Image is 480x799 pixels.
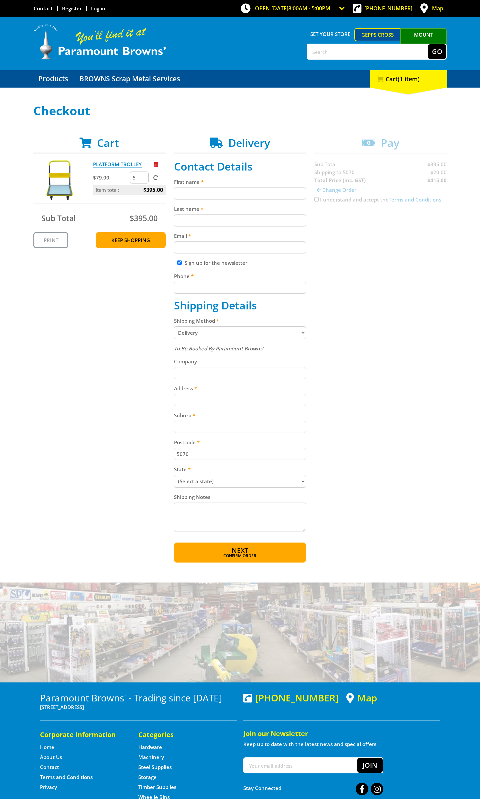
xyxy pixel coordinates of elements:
[243,740,440,748] p: Keep up to date with the latest news and special offers.
[40,754,62,761] a: Go to the About Us page
[400,28,447,53] a: Mount [PERSON_NAME]
[93,185,166,195] p: Item total:
[243,729,440,738] h5: Join our Newsletter
[130,213,158,223] span: $395.00
[40,744,54,751] a: Go to the Home page
[174,232,306,240] label: Email
[174,394,306,406] input: Please enter your address.
[174,214,306,226] input: Please enter your last name.
[174,188,306,200] input: Please enter your first name.
[138,754,164,761] a: Go to the Machinery page
[307,44,428,59] input: Search
[174,448,306,460] input: Please enter your postcode.
[174,421,306,433] input: Please enter your suburb.
[40,774,93,781] a: Go to the Terms and Conditions page
[40,730,125,739] h5: Corporate Information
[174,543,306,563] button: Next Confirm order
[174,475,306,488] select: Please select your state.
[174,282,306,294] input: Please enter your telephone number.
[174,205,306,213] label: Last name
[174,272,306,280] label: Phone
[244,758,357,773] input: Your email address
[174,493,306,501] label: Shipping Notes
[143,185,163,195] span: $395.00
[232,546,248,555] span: Next
[174,465,306,473] label: State
[243,692,338,703] div: [PHONE_NUMBER]
[33,70,73,88] a: Go to the Products page
[40,703,237,711] p: [STREET_ADDRESS]
[91,5,105,12] a: Log in
[138,764,172,771] a: Go to the Steel Supplies page
[174,317,306,325] label: Shipping Method
[74,70,185,88] a: Go to the BROWNS Scrap Metal Services page
[33,104,447,118] h1: Checkout
[40,160,80,200] img: PLATFORM TROLLEY
[93,161,142,168] a: PLATFORM TROLLEY
[93,174,129,182] p: $79.00
[370,70,447,88] div: Cart
[138,744,162,751] a: Go to the Hardware page
[346,692,377,703] a: View a map of Gepps Cross location
[174,241,306,253] input: Please enter your email address.
[62,5,82,12] a: Go to the registration page
[96,232,166,248] a: Keep Shopping
[428,44,446,59] button: Go
[174,326,306,339] select: Please select a shipping method.
[398,75,420,83] span: (1 item)
[41,213,76,223] span: Sub Total
[255,5,330,12] span: OPEN [DATE]
[33,232,68,248] a: Print
[185,259,247,266] label: Sign up for the newsletter
[354,28,401,41] a: Gepps Cross
[228,136,270,150] span: Delivery
[40,784,57,791] a: Go to the Privacy page
[138,730,223,739] h5: Categories
[307,28,354,40] span: Set your store
[174,178,306,186] label: First name
[154,161,158,168] a: Remove from cart
[174,345,264,352] em: To Be Booked By Paramount Browns'
[138,784,176,791] a: Go to the Timber Supplies page
[174,438,306,446] label: Postcode
[174,384,306,392] label: Address
[288,5,330,12] span: 8:00am - 5:00pm
[174,411,306,419] label: Suburb
[34,5,53,12] a: Go to the Contact page
[40,692,237,703] h3: Paramount Browns' - Trading since [DATE]
[174,357,306,365] label: Company
[40,764,59,771] a: Go to the Contact page
[188,554,292,558] span: Confirm order
[97,136,119,150] span: Cart
[357,758,383,773] button: Join
[33,23,167,60] img: Paramount Browns'
[174,160,306,173] h2: Contact Details
[174,299,306,312] h2: Shipping Details
[138,774,157,781] a: Go to the Storage page
[243,780,383,796] div: Stay Connected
